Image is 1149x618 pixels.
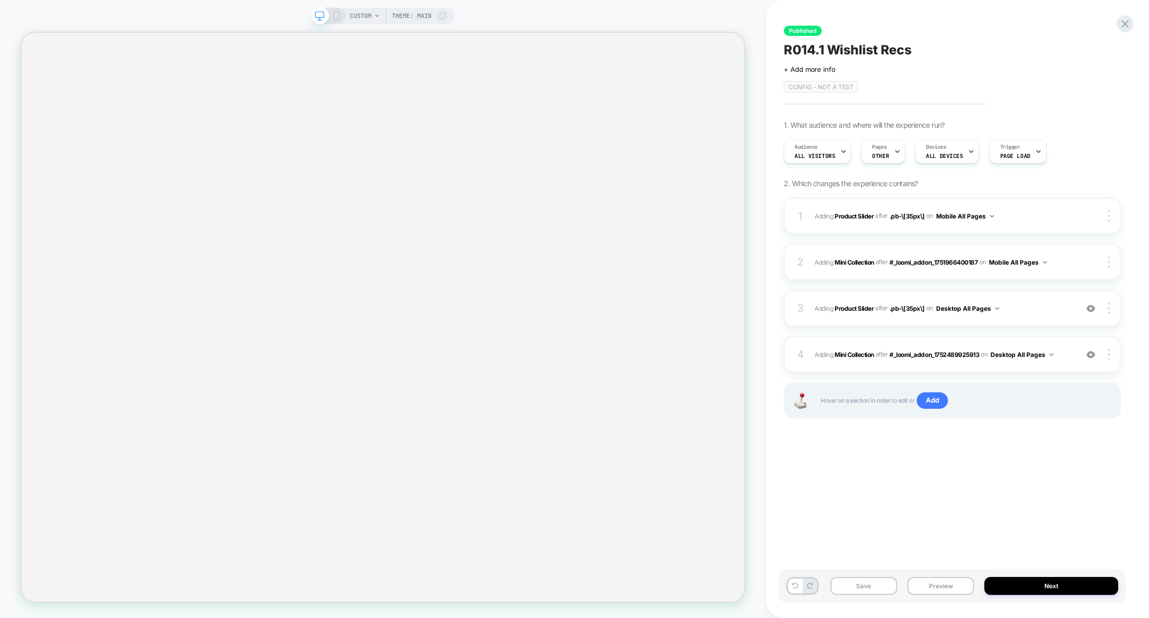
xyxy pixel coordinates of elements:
button: Desktop All Pages [990,348,1054,361]
div: 3 [795,299,805,317]
b: Mini Collection [835,350,874,358]
span: 1. What audience and where will the experience run? [784,121,944,129]
span: Devices [926,144,946,151]
b: Mini Collection [835,258,874,266]
span: Page Load [1000,152,1031,160]
div: 2 [795,253,805,271]
b: Product Slider [835,212,874,220]
button: Mobile All Pages [936,210,994,223]
img: close [1108,256,1110,268]
span: Published [784,26,822,36]
button: Save [830,577,897,595]
span: Adding [815,258,874,266]
span: Adding [815,304,874,312]
span: Pages [872,144,886,151]
img: crossed eye [1086,350,1095,359]
img: down arrow [995,307,999,310]
span: R014.1 Wishlist Recs [784,42,912,57]
button: Mobile All Pages [989,256,1047,269]
img: close [1108,303,1110,314]
span: 2. Which changes the experience contains? [784,179,918,188]
span: on [979,256,986,268]
span: AFTER [876,258,888,266]
span: Adding [815,350,874,358]
img: Joystick [790,393,810,409]
img: crossed eye [1086,304,1095,313]
span: CUSTOM [350,8,371,24]
img: down arrow [1049,353,1054,356]
span: #_loomi_addon_1752489925913 [889,350,979,358]
img: close [1108,210,1110,222]
span: Add [917,392,948,409]
span: .pb-\[35px\] [889,304,925,312]
button: Preview [907,577,974,595]
span: .pb-\[35px\] [889,212,925,220]
button: Desktop All Pages [936,302,999,315]
div: 1 [795,207,805,225]
span: Theme: MAIN [392,8,431,24]
b: Product Slider [835,304,874,312]
span: on [926,210,933,222]
img: down arrow [990,215,994,217]
span: Hover on a section in order to edit or [821,392,1110,409]
span: ALL DEVICES [926,152,963,160]
span: Trigger [1000,144,1020,151]
span: OTHER [872,152,889,160]
img: close [1108,349,1110,360]
span: AFTER [875,304,888,312]
span: on [926,303,933,314]
span: Adding [815,212,874,220]
div: 4 [795,345,805,364]
button: Next [984,577,1118,595]
span: CONFIG - NOT A TEST [784,81,858,93]
span: AFTER [876,350,888,358]
span: + Add more info [784,65,835,73]
span: #_loomi_addon_1751966400187 [889,258,978,266]
span: Audience [795,144,818,151]
span: All Visitors [795,152,835,160]
img: down arrow [1043,261,1047,264]
span: on [981,349,987,360]
span: AFTER [875,212,888,220]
